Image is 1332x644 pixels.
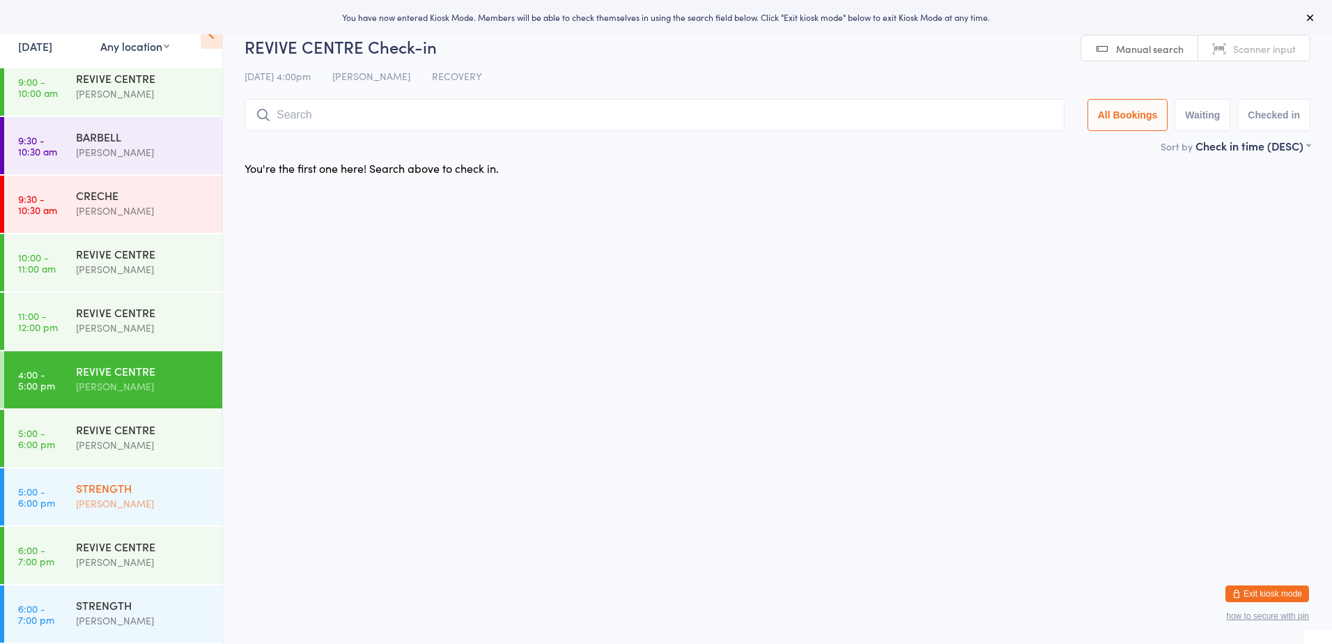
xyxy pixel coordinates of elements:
div: You have now entered Kiosk Mode. Members will be able to check themselves in using the search fie... [22,11,1310,23]
div: STRENGTH [76,480,210,496]
time: 6:00 - 7:00 pm [18,603,54,625]
div: [PERSON_NAME] [76,613,210,629]
a: 5:00 -6:00 pmREVIVE CENTRE[PERSON_NAME] [4,410,222,467]
time: 5:00 - 6:00 pm [18,427,55,450]
button: how to secure with pin [1226,611,1309,621]
div: REVIVE CENTRE [76,246,210,261]
input: Search [245,99,1064,131]
a: 4:00 -5:00 pmREVIVE CENTRE[PERSON_NAME] [4,351,222,408]
a: 9:30 -10:30 amCRECHE[PERSON_NAME] [4,176,222,233]
button: Checked in [1237,99,1310,131]
div: REVIVE CENTRE [76,70,210,86]
time: 6:00 - 7:00 pm [18,544,54,567]
button: All Bookings [1087,99,1168,131]
div: [PERSON_NAME] [76,261,210,277]
time: 9:30 - 10:30 am [18,193,57,215]
time: 9:30 - 10:30 am [18,135,57,157]
a: 11:00 -12:00 pmREVIVE CENTRE[PERSON_NAME] [4,293,222,350]
span: Scanner input [1233,42,1296,56]
a: 10:00 -11:00 amREVIVE CENTRE[PERSON_NAME] [4,234,222,291]
div: [PERSON_NAME] [76,144,210,160]
div: [PERSON_NAME] [76,86,210,102]
a: 9:30 -10:30 amBARBELL[PERSON_NAME] [4,117,222,174]
span: RECOVERY [432,69,482,83]
div: REVIVE CENTRE [76,363,210,378]
time: 10:00 - 11:00 am [18,252,56,274]
div: BARBELL [76,129,210,144]
time: 5:00 - 6:00 pm [18,486,55,508]
a: 6:00 -7:00 pmREVIVE CENTRE[PERSON_NAME] [4,527,222,584]
span: [DATE] 4:00pm [245,69,311,83]
div: [PERSON_NAME] [76,378,210,394]
button: Waiting [1175,99,1230,131]
div: [PERSON_NAME] [76,203,210,219]
time: 4:00 - 5:00 pm [18,369,55,391]
div: [PERSON_NAME] [76,437,210,453]
a: [DATE] [18,38,52,54]
span: [PERSON_NAME] [332,69,410,83]
div: CRECHE [76,187,210,203]
div: REVIVE CENTRE [76,539,210,554]
div: STRENGTH [76,597,210,613]
a: 5:00 -6:00 pmSTRENGTH[PERSON_NAME] [4,468,222,526]
label: Sort by [1161,139,1193,153]
div: Any location [100,38,169,54]
h2: REVIVE CENTRE Check-in [245,35,1310,58]
div: REVIVE CENTRE [76,305,210,320]
time: 11:00 - 12:00 pm [18,310,58,332]
div: [PERSON_NAME] [76,554,210,570]
a: 6:00 -7:00 pmSTRENGTH[PERSON_NAME] [4,585,222,643]
div: [PERSON_NAME] [76,496,210,512]
div: REVIVE CENTRE [76,422,210,437]
button: Exit kiosk mode [1225,585,1309,602]
span: Manual search [1116,42,1184,56]
div: [PERSON_NAME] [76,320,210,336]
time: 9:00 - 10:00 am [18,76,58,98]
div: Check in time (DESC) [1195,138,1310,153]
a: 9:00 -10:00 amREVIVE CENTRE[PERSON_NAME] [4,59,222,116]
div: You're the first one here! Search above to check in. [245,160,499,176]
